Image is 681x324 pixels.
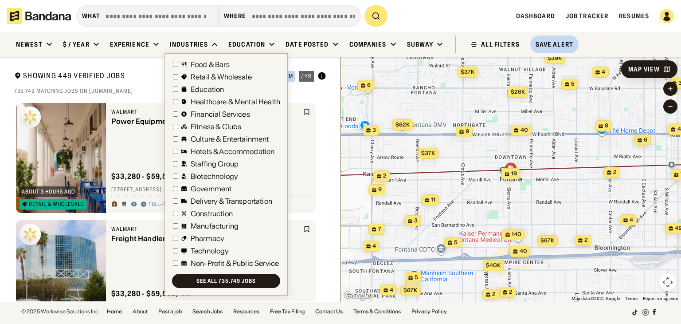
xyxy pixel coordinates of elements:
div: Companies [349,40,387,48]
div: Government [191,185,232,192]
span: 140 [512,231,521,238]
div: © 2025 Workwise Solutions Inc. [21,309,100,314]
div: Full-time [149,201,176,208]
a: Terms (opens in new tab) [625,296,638,301]
div: Financial Services [191,111,250,118]
span: Map data ©2025 Google [571,296,620,301]
span: 9 [466,128,469,135]
span: 40 [520,248,527,255]
span: $67k [540,237,554,244]
div: Retail & Wholesale [29,202,84,207]
span: 3 [372,126,376,134]
span: $39k [548,55,562,61]
a: About [133,309,148,314]
div: Biotechnology [191,173,238,180]
div: Non-Profit & Public Service [191,260,279,267]
div: Education [228,40,265,48]
div: Showing 449 Verified Jobs [14,71,231,82]
a: Report a map error [643,296,678,301]
span: 2 [509,288,513,296]
span: 40 [521,126,528,134]
span: 5 [454,239,458,246]
a: Dashboard [516,12,555,20]
div: Manufacturing [191,222,239,229]
div: Experience [110,40,149,48]
div: ALL FILTERS [481,41,519,47]
div: Healthcare & Mental Health [191,98,280,105]
div: about 3 hours ago [22,189,75,194]
div: Fitness & Clubs [191,123,241,130]
span: 8 [605,122,608,130]
a: Open this area in Google Maps (opens a new window) [343,290,372,302]
div: Industries [170,40,208,48]
span: 4 [630,216,633,224]
span: 6 [644,136,647,144]
span: 4 [372,242,376,250]
span: $37k [461,68,474,75]
a: Home [107,309,122,314]
div: Newest [16,40,43,48]
div: Delivery & Transportation [191,198,272,205]
a: Resources [233,309,259,314]
div: Culture & Entertainment [191,135,269,142]
div: [STREET_ADDRESS] · Fontana [111,186,310,194]
span: $26k [511,88,525,95]
img: Walmart logo [20,224,41,245]
div: 735,749 matching jobs on [DOMAIN_NAME] [14,87,326,95]
a: Contact Us [315,309,343,314]
span: 3 [414,217,418,225]
span: 4 [390,286,393,294]
span: 11 [431,196,435,204]
span: $67k [403,287,417,293]
button: Map camera controls [659,273,677,291]
div: Power Equipment Operator [111,117,301,126]
div: See all 735,749 jobs [196,278,255,284]
span: 5 [415,274,418,281]
div: Walmart [111,225,301,233]
a: Terms & Conditions [353,309,401,314]
div: $ 33,280 - $59,592 / yr [111,289,192,298]
img: Google [343,290,372,302]
div: Pharmacy [191,235,224,242]
div: Freight Handler [111,234,301,243]
a: Post a job [158,309,182,314]
span: 5 [571,80,575,88]
div: grid [14,99,326,301]
div: Subway [407,40,434,48]
div: Map View [628,66,660,72]
span: 2 [492,291,496,298]
div: / m [285,74,293,79]
div: Save Alert [536,40,573,48]
span: 6 [367,82,371,89]
div: what [82,12,100,20]
div: Retail & Wholesale [191,73,252,80]
div: Education [191,86,224,93]
span: $62k [395,121,410,128]
a: Free Tax Filing [270,309,305,314]
div: Date Posted [286,40,329,48]
span: 4 [602,68,605,76]
div: Technology [191,247,229,254]
img: Walmart logo [20,107,41,128]
span: 19 [511,170,517,178]
a: Privacy Policy [411,309,447,314]
div: / yr [301,74,312,79]
a: Resumes [619,12,649,20]
div: Walmart [111,108,301,115]
a: Search Jobs [192,309,223,314]
span: 7 [378,225,381,233]
a: Job Tracker [566,12,608,20]
span: $40k [486,262,501,269]
span: 2 [584,237,588,244]
div: $ / year [63,40,90,48]
span: 2 [613,169,617,176]
span: 9 [378,186,382,194]
div: Where [224,12,247,20]
div: Construction [191,210,233,217]
div: Hotels & Accommodation [191,148,275,155]
div: Staffing Group [191,160,239,167]
img: Bandana logotype [7,8,71,24]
